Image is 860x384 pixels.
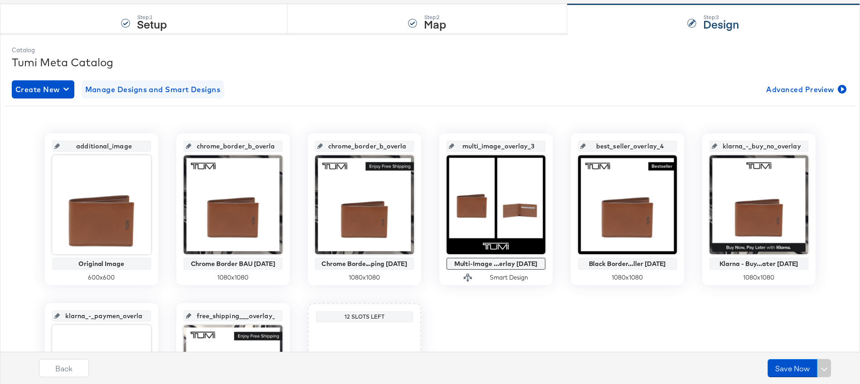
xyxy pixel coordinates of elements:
div: Klarna - Buy...ater [DATE] [712,260,806,267]
div: Original Image [54,260,149,267]
span: Create New [15,83,71,96]
div: Step: 1 [137,14,167,20]
div: 600 x 600 [52,273,151,282]
div: Step: 2 [424,14,446,20]
strong: Design [703,16,739,31]
div: Smart Design [490,273,528,282]
span: Manage Designs and Smart Designs [85,83,221,96]
div: Black Border...ller [DATE] [580,260,675,267]
button: Manage Designs and Smart Designs [82,80,224,98]
div: Step: 3 [703,14,739,20]
div: 1080 x 1080 [578,273,677,282]
strong: Map [424,16,446,31]
div: Chrome Border BAU [DATE] [186,260,280,267]
button: Save Now [768,359,817,377]
div: 1080 x 1080 [315,273,414,282]
div: 12 Slots Left [318,313,411,320]
div: Chrome Borde...ping [DATE] [317,260,412,267]
div: Catalog [12,46,848,54]
button: Back [39,359,89,377]
div: Tumi Meta Catalog [12,54,848,70]
button: Create New [12,80,74,98]
button: Advanced Preview [763,80,848,98]
div: 1080 x 1080 [184,273,282,282]
span: Advanced Preview [766,83,845,96]
strong: Setup [137,16,167,31]
div: 1080 x 1080 [709,273,808,282]
div: Multi-Image ...erlay [DATE] [449,260,543,267]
